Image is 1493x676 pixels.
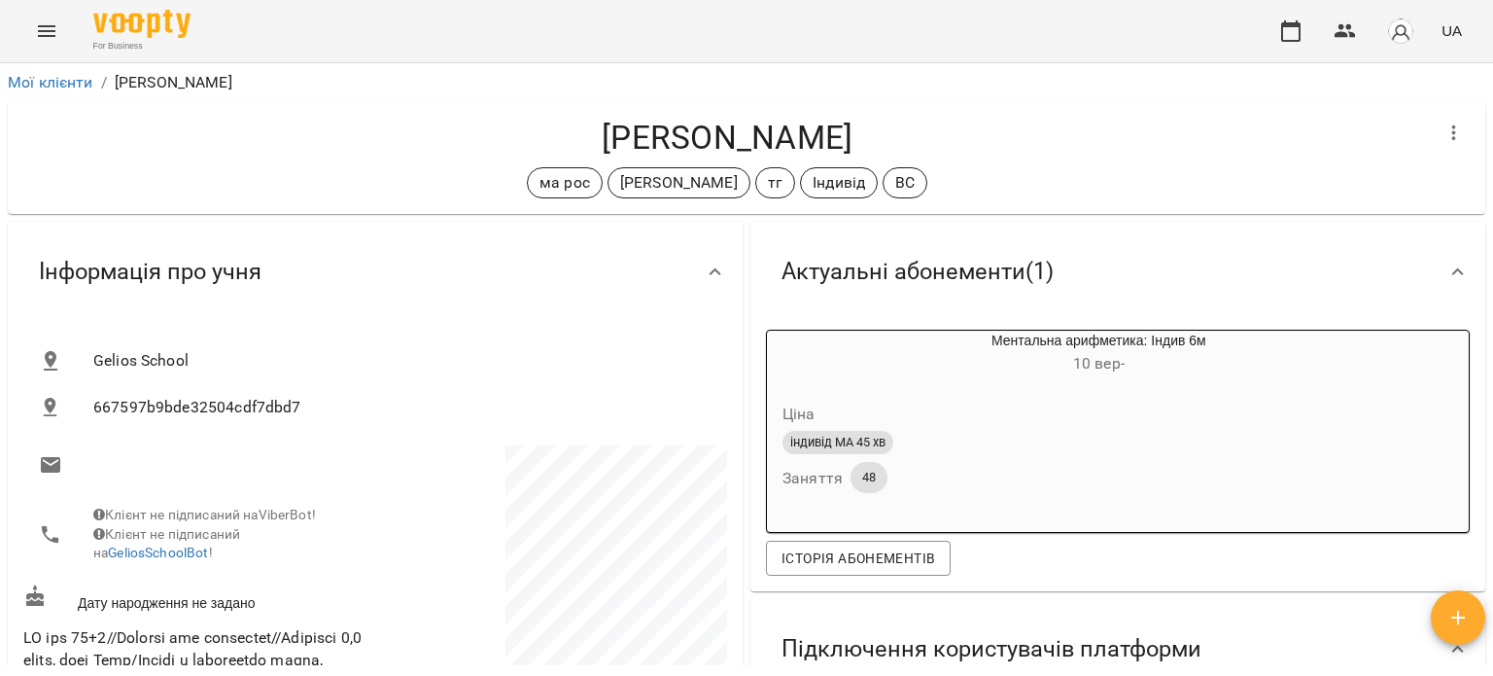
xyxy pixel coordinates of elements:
[8,222,743,322] div: Інформація про учня
[860,331,1337,377] div: Ментальна арифметика: Індив 6м
[8,73,93,91] a: Мої клієнти
[768,171,782,195] p: тг
[23,118,1431,158] h4: [PERSON_NAME]
[766,541,951,576] button: Історія абонементів
[781,257,1054,287] span: Актуальні абонементи ( 1 )
[1441,20,1462,41] span: UA
[527,167,603,198] div: ма рос
[539,171,590,195] p: ма рос
[93,10,191,38] img: Voopty Logo
[767,331,1337,516] button: Ментальна арифметика: Індив 6м10 вер- Цінаіндивід МА 45 хвЗаняття48
[620,171,738,195] p: [PERSON_NAME]
[895,171,915,195] p: ВС
[101,71,107,94] li: /
[851,469,887,486] span: 48
[883,167,927,198] div: ВС
[19,581,375,617] div: Дату народження не задано
[755,167,795,198] div: тг
[782,434,893,451] span: індивід МА 45 хв
[750,222,1485,322] div: Актуальні абонементи(1)
[813,171,865,195] p: Індивід
[93,507,316,522] span: Клієнт не підписаний на ViberBot!
[782,401,816,428] h6: Ціна
[781,634,1201,664] span: Підключення користувачів платформи
[115,71,232,94] p: [PERSON_NAME]
[1387,18,1414,45] img: avatar_s.png
[1434,13,1470,49] button: UA
[1073,354,1125,373] span: 10 вер -
[23,8,70,54] button: Menu
[800,167,878,198] div: Індивід
[8,71,1485,94] nav: breadcrumb
[767,331,860,377] div: Ментальна арифметика: Індив 6м
[39,257,261,287] span: Інформація про учня
[781,547,935,570] span: Історія абонементів
[93,526,240,561] span: Клієнт не підписаний на !
[782,465,843,492] h6: Заняття
[93,396,712,419] span: 667597b9bde32504cdf7dbd7
[93,349,712,373] span: Gelios School
[108,545,208,560] a: GeliosSchoolBot
[608,167,750,198] div: [PERSON_NAME]
[93,40,191,53] span: For Business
